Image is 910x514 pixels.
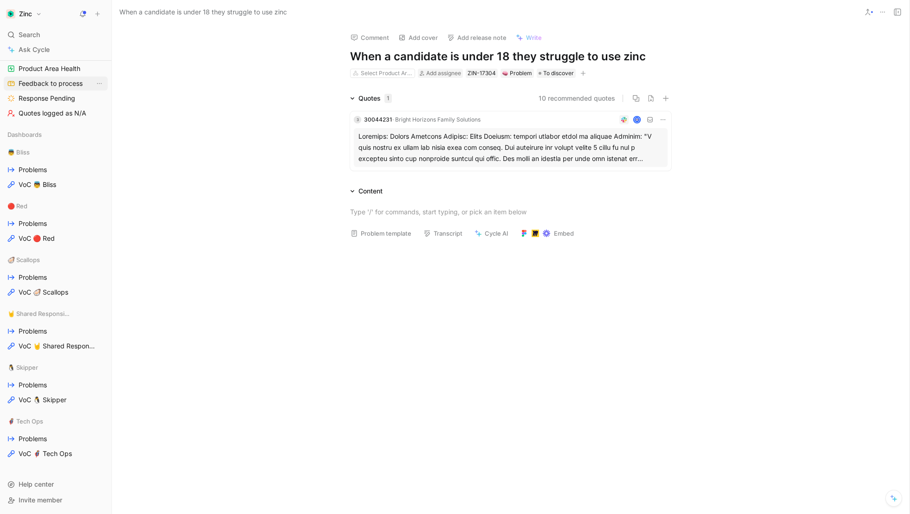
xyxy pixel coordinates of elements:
[19,288,68,297] span: VoC 🦪 Scallops
[361,69,413,78] div: Select Product Area
[95,79,104,88] button: View actions
[346,93,396,104] div: Quotes1
[350,49,671,64] h1: When a candidate is under 18 they struggle to use zinc
[7,309,71,318] span: 🤘 Shared Responsibility
[4,414,108,428] div: 🦸 Tech Ops
[4,360,108,407] div: 🐧 SkipperProblemsVoC 🐧 Skipper
[392,116,481,123] span: · Bright Horizons Family Solutions
[4,128,108,144] div: Dashboards
[4,253,108,267] div: 🦪 Scallops
[4,145,108,159] div: 👼 Bliss
[500,69,534,78] div: 🧠Problem
[4,91,108,105] a: Response Pending
[4,432,108,446] a: Problems
[543,69,574,78] span: To discover
[4,477,108,491] div: Help center
[4,43,108,57] a: Ask Cycle
[4,324,108,338] a: Problems
[4,163,108,177] a: Problems
[19,10,32,18] h1: Zinc
[19,44,50,55] span: Ask Cycle
[4,217,108,231] a: Problems
[4,128,108,141] div: Dashboards
[4,28,108,42] div: Search
[6,9,15,19] img: Zinc
[364,116,392,123] span: 30044231
[19,109,86,118] span: Quotes logged as N/A
[470,227,513,240] button: Cycle AI
[394,31,442,44] button: Add cover
[19,496,62,504] span: Invite member
[19,79,83,88] span: Feedback to process
[358,93,392,104] div: Quotes
[4,62,108,76] a: Product Area Health
[358,186,383,197] div: Content
[354,116,361,123] div: 3
[4,378,108,392] a: Problems
[539,93,615,104] button: 10 recommended quotes
[19,180,56,189] span: VoC 👼 Bliss
[384,94,392,103] div: 1
[4,414,108,461] div: 🦸 Tech OpsProblemsVoC 🦸 Tech Ops
[502,71,508,76] img: 🧠
[4,199,108,245] div: 🔴 RedProblemsVoC 🔴 Red
[19,341,96,351] span: VoC 🤘 Shared Responsibility
[119,6,287,18] span: When a candidate is under 18 they struggle to use zinc
[19,29,40,40] span: Search
[19,327,47,336] span: Problems
[7,363,38,372] span: 🐧 Skipper
[19,165,47,174] span: Problems
[4,493,108,507] div: Invite member
[7,201,27,211] span: 🔴 Red
[512,31,546,44] button: Write
[526,33,542,42] span: Write
[4,231,108,245] a: VoC 🔴 Red
[4,29,108,120] div: Main sectionFeedback LoopProduct Area HealthFeedback to processView actionsResponse PendingQuotes...
[4,270,108,284] a: Problems
[4,178,108,192] a: VoC 👼 Bliss
[19,434,47,443] span: Problems
[346,227,416,240] button: Problem template
[7,417,43,426] span: 🦸 Tech Ops
[19,94,75,103] span: Response Pending
[468,69,496,78] div: ZIN-17304
[426,70,461,77] span: Add assignee
[634,116,640,122] img: avatar
[4,307,108,321] div: 🤘 Shared Responsibility
[4,285,108,299] a: VoC 🦪 Scallops
[19,234,55,243] span: VoC 🔴 Red
[419,227,467,240] button: Transcript
[537,69,576,78] div: To discover
[4,360,108,374] div: 🐧 Skipper
[19,395,66,405] span: VoC 🐧 Skipper
[4,339,108,353] a: VoC 🤘 Shared Responsibility
[19,219,47,228] span: Problems
[19,480,54,488] span: Help center
[4,447,108,461] a: VoC 🦸 Tech Ops
[443,31,511,44] button: Add release note
[4,106,108,120] a: Quotes logged as N/A
[7,255,40,264] span: 🦪 Scallops
[4,199,108,213] div: 🔴 Red
[346,31,393,44] button: Comment
[7,148,30,157] span: 👼 Bliss
[4,77,108,90] a: Feedback to processView actions
[358,131,663,164] div: Loremips: Dolors Ametcons Adipisc: Elits Doeiusm: tempori utlabor etdol ma aliquae Adminim: "V qu...
[19,380,47,390] span: Problems
[19,449,72,458] span: VoC 🦸 Tech Ops
[4,7,44,20] button: ZincZinc
[19,273,47,282] span: Problems
[346,186,386,197] div: Content
[502,69,532,78] div: Problem
[19,64,80,73] span: Product Area Health
[4,307,108,353] div: 🤘 Shared ResponsibilityProblemsVoC 🤘 Shared Responsibility
[7,130,42,139] span: Dashboards
[4,145,108,192] div: 👼 BlissProblemsVoC 👼 Bliss
[516,227,578,240] button: Embed
[4,253,108,299] div: 🦪 ScallopsProblemsVoC 🦪 Scallops
[4,393,108,407] a: VoC 🐧 Skipper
